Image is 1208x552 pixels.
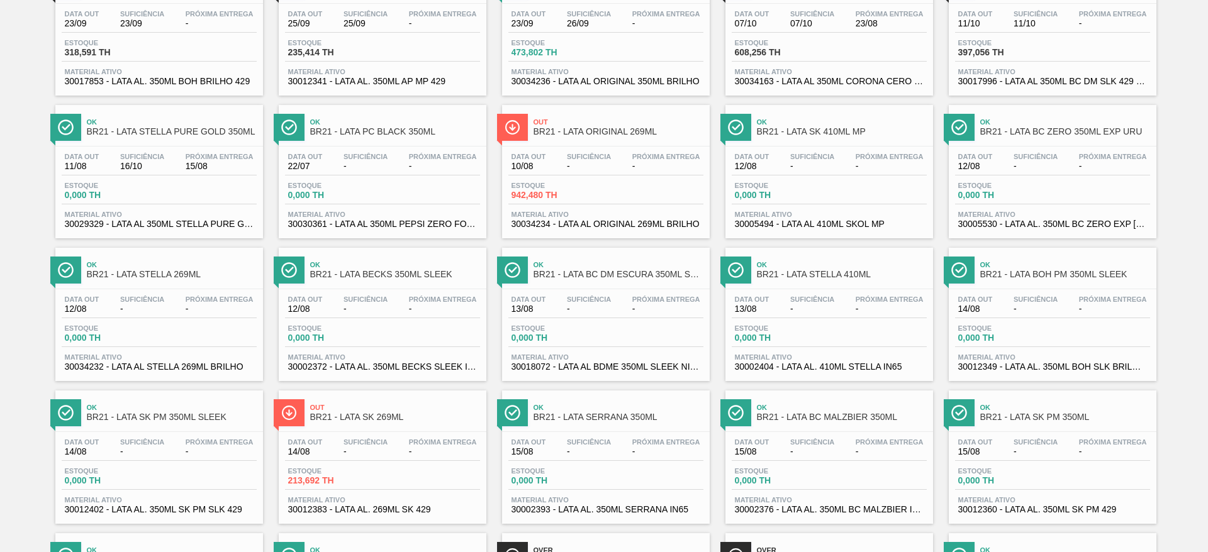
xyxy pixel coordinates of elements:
span: Suficiência [790,153,834,160]
span: Próxima Entrega [1079,438,1147,446]
span: Próxima Entrega [409,10,477,18]
span: 30034234 - LATA AL ORIGINAL 269ML BRILHO [512,219,700,229]
span: 26/09 [567,19,611,28]
span: Data out [958,153,993,160]
span: - [344,162,388,171]
span: Estoque [288,467,376,475]
span: 11/10 [958,19,993,28]
span: Data out [958,295,993,303]
span: 30002393 - LATA AL. 350ML SERRANA IN65 [512,505,700,514]
span: Suficiência [120,153,164,160]
span: 12/08 [735,162,769,171]
span: Estoque [65,39,153,47]
span: 15/08 [512,447,546,456]
span: - [856,447,924,456]
span: Material ativo [65,353,254,361]
span: - [120,447,164,456]
span: 30017996 - LATA AL 350ML BC DM SLK 429 BRILHO [958,77,1147,86]
span: 12/08 [288,304,323,314]
span: BR21 - LATA ORIGINAL 269ML [534,127,703,136]
span: Próxima Entrega [186,438,254,446]
span: Suficiência [344,438,388,446]
span: 942,480 TH [512,190,600,200]
span: - [1014,447,1058,456]
span: 23/09 [512,19,546,28]
span: - [856,304,924,314]
img: Ícone [951,262,967,278]
span: Ok [980,404,1150,411]
span: BR21 - LATA SK 269ML [310,412,480,422]
span: 30029329 - LATA AL 350ML STELLA PURE GOLD [65,219,254,229]
span: Material ativo [735,68,924,75]
span: Suficiência [567,10,611,18]
span: 0,000 TH [735,190,823,200]
span: - [186,304,254,314]
span: Material ativo [512,353,700,361]
span: 30017853 - LATA AL. 350ML BOH BRILHO 429 [65,77,254,86]
img: Ícone [58,262,74,278]
span: Próxima Entrega [409,153,477,160]
span: Material ativo [735,211,924,218]
span: Próxima Entrega [186,10,254,18]
span: 0,000 TH [735,333,823,343]
span: 14/08 [958,304,993,314]
span: BR21 - LATA BECKS 350ML SLEEK [310,270,480,279]
span: Material ativo [512,68,700,75]
span: Próxima Entrega [186,295,254,303]
span: Material ativo [65,211,254,218]
span: - [632,19,700,28]
span: - [409,19,477,28]
span: Suficiência [120,10,164,18]
span: 318,591 TH [65,48,153,57]
span: 0,000 TH [735,476,823,485]
span: 10/08 [512,162,546,171]
span: 608,256 TH [735,48,823,57]
span: - [409,447,477,456]
span: Próxima Entrega [409,438,477,446]
span: 0,000 TH [288,333,376,343]
span: Suficiência [790,10,834,18]
span: Suficiência [567,438,611,446]
span: Estoque [958,182,1046,189]
span: Material ativo [288,353,477,361]
span: Estoque [958,324,1046,332]
span: Data out [512,438,546,446]
span: 0,000 TH [512,333,600,343]
span: Material ativo [288,211,477,218]
span: Estoque [735,324,823,332]
span: 12/08 [958,162,993,171]
span: 0,000 TH [65,333,153,343]
span: Estoque [735,182,823,189]
span: - [1079,447,1147,456]
a: ÍconeOkBR21 - LATA STELLA 410MLData out13/08Suficiência-Próxima Entrega-Estoque0,000 THMaterial a... [716,238,939,381]
span: Ok [534,261,703,268]
span: Estoque [735,467,823,475]
span: Suficiência [344,295,388,303]
span: 0,000 TH [65,190,153,200]
span: Data out [958,438,993,446]
span: Próxima Entrega [186,153,254,160]
span: Data out [65,153,99,160]
span: Suficiência [567,153,611,160]
span: - [186,447,254,456]
span: 30012402 - LATA AL. 350ML SK PM SLK 429 [65,505,254,514]
span: Material ativo [735,353,924,361]
span: Próxima Entrega [632,153,700,160]
span: BR21 - LATA PC BLACK 350ML [310,127,480,136]
span: BR21 - LATA BC DM ESCURA 350ML SLEEK [534,270,703,279]
span: BR21 - LATA SK 410ML MP [757,127,927,136]
img: Ícone [951,405,967,421]
span: 30012360 - LATA AL. 350ML SK PM 429 [958,505,1147,514]
span: 11/10 [1014,19,1058,28]
span: Estoque [958,39,1046,47]
span: - [632,304,700,314]
span: Data out [512,153,546,160]
span: Suficiência [120,438,164,446]
span: Material ativo [65,496,254,504]
span: Data out [288,153,323,160]
span: Próxima Entrega [856,153,924,160]
span: 15/08 [735,447,769,456]
span: Próxima Entrega [632,10,700,18]
a: ÍconeOkBR21 - LATA SK PM 350ML SLEEKData out14/08Suficiência-Próxima Entrega-Estoque0,000 THMater... [46,381,269,524]
span: Suficiência [344,10,388,18]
